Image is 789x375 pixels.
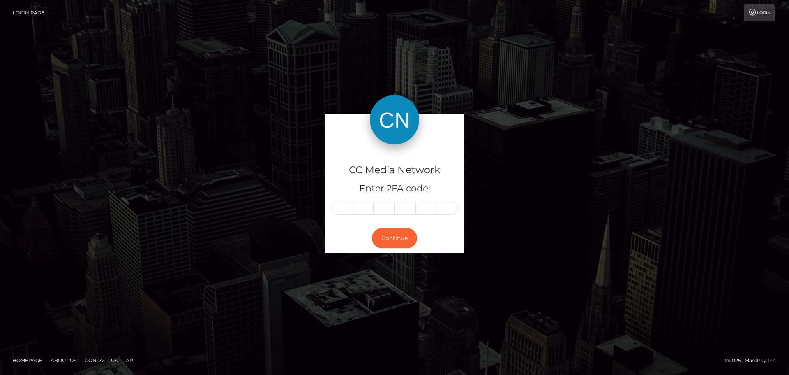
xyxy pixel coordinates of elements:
[9,354,46,367] a: Homepage
[370,95,419,144] img: CC Media Network
[744,4,775,21] a: Login
[372,228,417,248] button: Continue
[725,356,783,365] div: © 2025 , MassPay Inc.
[122,354,138,367] a: API
[331,182,458,195] h5: Enter 2FA code:
[13,4,44,21] a: Login Page
[47,354,80,367] a: About Us
[81,354,121,367] a: Contact Us
[331,163,458,177] h4: CC Media Network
